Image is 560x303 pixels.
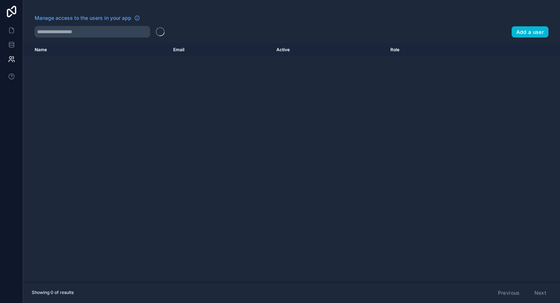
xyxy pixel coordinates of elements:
[272,43,386,56] th: Active
[32,290,74,295] span: Showing 0 of results
[23,43,560,282] div: scrollable content
[512,26,549,38] button: Add a user
[35,14,131,22] span: Manage access to the users in your app
[169,43,272,56] th: Email
[35,14,140,22] a: Manage access to the users in your app
[386,43,478,56] th: Role
[23,43,169,56] th: Name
